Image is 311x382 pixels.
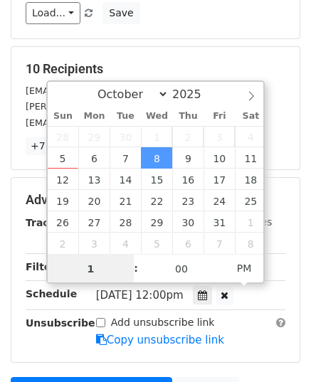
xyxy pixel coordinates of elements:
[48,147,79,169] span: October 5, 2025
[204,211,235,233] span: October 31, 2025
[138,255,225,283] input: Minute
[111,315,215,330] label: Add unsubscribe link
[48,233,79,254] span: November 2, 2025
[26,317,95,329] strong: Unsubscribe
[26,217,73,228] strong: Tracking
[48,169,79,190] span: October 12, 2025
[169,87,220,101] input: Year
[204,190,235,211] span: October 24, 2025
[172,233,204,254] span: November 6, 2025
[204,147,235,169] span: October 10, 2025
[141,190,172,211] span: October 22, 2025
[172,112,204,121] span: Thu
[48,190,79,211] span: October 19, 2025
[48,126,79,147] span: September 28, 2025
[96,289,184,302] span: [DATE] 12:00pm
[26,137,79,155] a: +7 more
[78,147,110,169] span: October 6, 2025
[26,261,62,272] strong: Filters
[110,147,141,169] span: October 7, 2025
[235,126,266,147] span: October 4, 2025
[96,334,224,346] a: Copy unsubscribe link
[204,233,235,254] span: November 7, 2025
[78,169,110,190] span: October 13, 2025
[102,2,139,24] button: Save
[235,147,266,169] span: October 11, 2025
[235,112,266,121] span: Sat
[134,254,138,282] span: :
[48,112,79,121] span: Sun
[78,190,110,211] span: October 20, 2025
[141,147,172,169] span: October 8, 2025
[141,112,172,121] span: Wed
[172,211,204,233] span: October 30, 2025
[172,190,204,211] span: October 23, 2025
[141,233,172,254] span: November 5, 2025
[225,254,264,282] span: Click to toggle
[172,126,204,147] span: October 2, 2025
[78,112,110,121] span: Mon
[78,233,110,254] span: November 3, 2025
[235,233,266,254] span: November 8, 2025
[26,85,184,96] small: [EMAIL_ADDRESS][DOMAIN_NAME]
[110,190,141,211] span: October 21, 2025
[48,211,79,233] span: October 26, 2025
[240,314,311,382] iframe: Chat Widget
[235,211,266,233] span: November 1, 2025
[110,211,141,233] span: October 28, 2025
[141,211,172,233] span: October 29, 2025
[78,126,110,147] span: September 29, 2025
[26,61,285,77] h5: 10 Recipients
[26,288,77,299] strong: Schedule
[26,117,184,128] small: [EMAIL_ADDRESS][DOMAIN_NAME]
[141,126,172,147] span: October 1, 2025
[204,169,235,190] span: October 17, 2025
[110,233,141,254] span: November 4, 2025
[172,147,204,169] span: October 9, 2025
[204,112,235,121] span: Fri
[26,192,285,208] h5: Advanced
[110,112,141,121] span: Tue
[110,169,141,190] span: October 14, 2025
[235,190,266,211] span: October 25, 2025
[204,126,235,147] span: October 3, 2025
[141,169,172,190] span: October 15, 2025
[26,2,80,24] a: Load...
[26,101,260,112] small: [PERSON_NAME][EMAIL_ADDRESS][DOMAIN_NAME]
[172,169,204,190] span: October 16, 2025
[48,255,135,283] input: Hour
[78,211,110,233] span: October 27, 2025
[110,126,141,147] span: September 30, 2025
[235,169,266,190] span: October 18, 2025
